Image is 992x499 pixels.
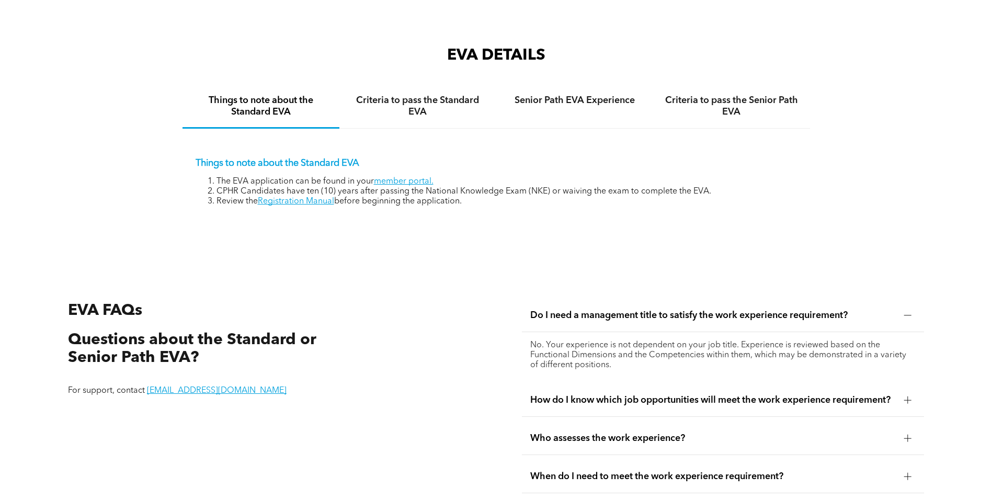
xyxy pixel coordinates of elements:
span: Questions about the Standard or Senior Path EVA? [68,332,316,366]
a: Registration Manual [258,197,334,206]
span: For support, contact [68,387,145,395]
h4: Things to note about the Standard EVA [192,95,330,118]
li: The EVA application can be found in your [216,177,797,187]
span: How do I know which job opportunities will meet the work experience requirement? [530,394,896,406]
a: member portal. [374,177,434,186]
h4: Senior Path EVA Experience [506,95,644,106]
li: CPHR Candidates have ten (10) years after passing the National Knowledge Exam (NKE) or waiving th... [216,187,797,197]
h4: Criteria to pass the Standard EVA [349,95,487,118]
span: Do I need a management title to satisfy the work experience requirement? [530,310,896,321]
p: Things to note about the Standard EVA [196,157,797,169]
span: EVA FAQs [68,303,142,319]
a: [EMAIL_ADDRESS][DOMAIN_NAME] [147,387,287,395]
li: Review the before beginning the application. [216,197,797,207]
p: No. Your experience is not dependent on your job title. Experience is reviewed based on the Funct... [530,341,916,370]
span: Who assesses the work experience? [530,433,896,444]
h4: Criteria to pass the Senior Path EVA [663,95,801,118]
span: When do I need to meet the work experience requirement? [530,471,896,482]
span: EVA DETAILS [447,48,545,63]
